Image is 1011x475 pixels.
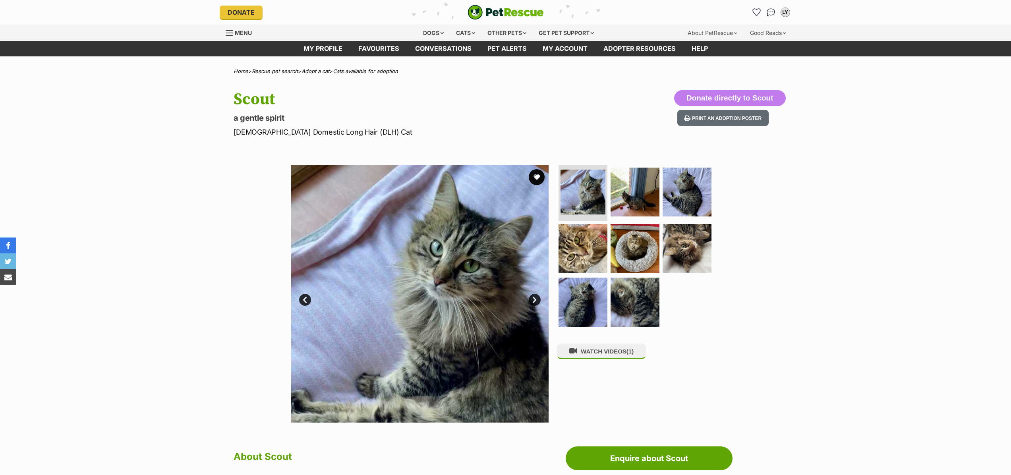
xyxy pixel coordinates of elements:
[779,6,792,19] button: My account
[533,25,599,41] div: Get pet support
[595,41,684,56] a: Adopter resources
[291,165,549,423] img: Photo of Scout
[468,5,544,20] a: PetRescue
[750,6,763,19] a: Favourites
[252,68,298,74] a: Rescue pet search
[561,170,605,214] img: Photo of Scout
[450,25,481,41] div: Cats
[674,90,786,106] button: Donate directly to Scout
[744,25,792,41] div: Good Reads
[557,344,646,359] button: WATCH VIDEOS(1)
[333,68,398,74] a: Cats available for adoption
[611,278,659,326] img: Photo of Scout
[566,446,733,470] a: Enquire about Scout
[767,8,775,16] img: chat-41dd97257d64d25036548639549fe6c8038ab92f7586957e7f3b1b290dea8141.svg
[235,29,252,36] span: Menu
[226,25,257,39] a: Menu
[299,294,311,306] a: Prev
[407,41,479,56] a: conversations
[234,448,562,465] h2: About Scout
[663,224,711,273] img: Photo of Scout
[781,8,789,16] div: LY
[750,6,792,19] ul: Account quick links
[296,41,350,56] a: My profile
[611,168,659,216] img: Photo of Scout
[559,224,607,273] img: Photo of Scout
[234,68,248,74] a: Home
[214,68,798,74] div: > > >
[234,127,570,137] p: [DEMOGRAPHIC_DATA] Domestic Long Hair (DLH) Cat
[529,294,541,306] a: Next
[682,25,743,41] div: About PetRescue
[663,168,711,216] img: Photo of Scout
[479,41,535,56] a: Pet alerts
[559,278,607,326] img: Photo of Scout
[302,68,329,74] a: Adopt a cat
[677,110,769,126] button: Print an adoption poster
[234,112,570,124] p: a gentle spirit
[535,41,595,56] a: My account
[350,41,407,56] a: Favourites
[468,5,544,20] img: logo-cat-932fe2b9b8326f06289b0f2fb663e598f794de774fb13d1741a6617ecf9a85b4.svg
[684,41,716,56] a: Help
[529,169,545,185] button: favourite
[765,6,777,19] a: Conversations
[482,25,532,41] div: Other pets
[220,6,263,19] a: Donate
[626,348,634,355] span: (1)
[418,25,449,41] div: Dogs
[234,90,570,108] h1: Scout
[611,224,659,273] img: Photo of Scout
